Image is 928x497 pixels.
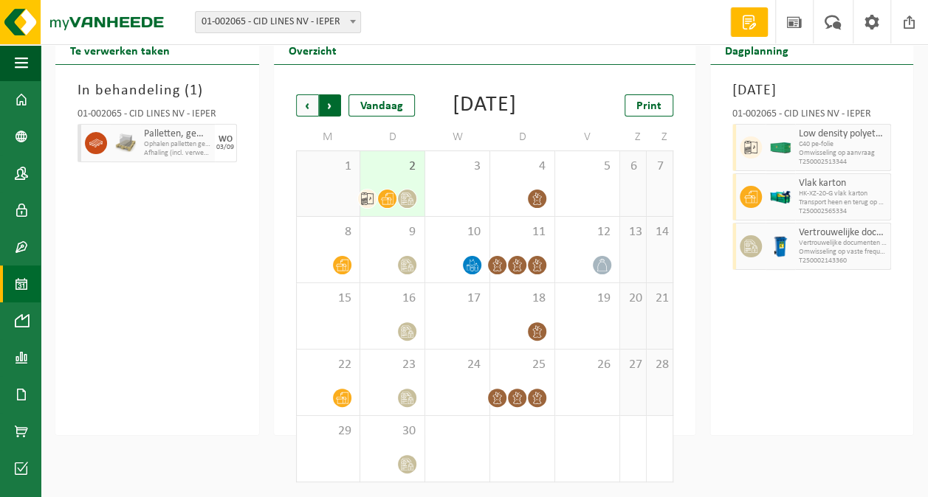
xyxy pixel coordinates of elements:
span: 01-002065 - CID LINES NV - IEPER [196,12,360,32]
span: 12 [563,224,612,240]
td: Z [647,124,673,150]
span: Ophalen palletten gemengd door [PERSON_NAME] [144,140,211,149]
img: LP-PA-00000-WDN-11 [114,132,137,154]
span: 26 [563,357,612,373]
div: 03/09 [216,144,234,151]
span: 25 [498,357,547,373]
span: Vlak karton [799,178,887,190]
span: 11 [498,224,547,240]
span: 1 [190,83,198,98]
h2: Te verwerken taken [55,35,185,64]
span: 27 [628,357,639,373]
span: 2 [368,159,417,175]
div: Vandaag [348,94,415,117]
span: 15 [304,291,353,307]
span: 3 [433,159,482,175]
span: Vertrouwelijke documenten (vernietiging - recyclage) [799,239,887,248]
span: 28 [654,357,665,373]
span: 29 [304,423,353,439]
span: 17 [433,291,482,307]
div: 01-002065 - CID LINES NV - IEPER [732,109,892,124]
span: C40 pe-folie [799,140,887,149]
span: 9 [368,224,417,240]
h2: Dagplanning [710,35,803,64]
span: 1 [304,159,353,175]
div: [DATE] [453,94,517,117]
span: 01-002065 - CID LINES NV - IEPER [195,11,361,33]
span: Print [636,100,661,112]
span: 24 [433,357,482,373]
span: 6 [628,159,639,175]
h3: [DATE] [732,80,892,102]
span: 23 [368,357,417,373]
span: Transport heen en terug op aanvraag [799,198,887,207]
span: 30 [368,423,417,439]
div: WO [219,135,233,144]
span: 7 [654,159,665,175]
span: 18 [498,291,547,307]
span: HK-XZ-20-G vlak karton [799,190,887,198]
span: T250002143360 [799,257,887,265]
img: WB-0240-HPE-BE-09 [769,235,791,257]
td: D [490,124,555,150]
a: Print [625,94,673,117]
span: Vorige [296,94,318,117]
h2: Overzicht [274,35,351,64]
span: Volgende [319,94,341,117]
span: Palletten, gemengd [144,128,211,140]
h3: In behandeling ( ) [78,80,237,102]
span: Vertrouwelijke documenten (vernietiging - recyclage) [799,227,887,239]
span: Omwisseling op aanvraag [799,149,887,158]
span: 21 [654,291,665,307]
span: T250002565334 [799,207,887,216]
span: Afhaling (incl. verwerking) [144,149,211,158]
td: Z [620,124,647,150]
span: T250002513344 [799,158,887,167]
td: M [296,124,361,150]
span: 14 [654,224,665,240]
td: W [425,124,490,150]
span: Low density polyethyleen (LDPE) folie, los, naturel [799,128,887,140]
span: Omwisseling op vaste frequentie (incl. verwerking) [799,248,887,257]
span: 16 [368,291,417,307]
td: D [360,124,425,150]
span: 22 [304,357,353,373]
span: 10 [433,224,482,240]
span: 20 [628,291,639,307]
td: V [555,124,620,150]
span: 13 [628,224,639,240]
img: HK-XC-40-GN-00 [769,142,791,153]
span: 5 [563,159,612,175]
span: 19 [563,291,612,307]
img: HK-XZ-20-GN-12 [769,186,791,208]
div: 01-002065 - CID LINES NV - IEPER [78,109,237,124]
span: 8 [304,224,353,240]
span: 4 [498,159,547,175]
